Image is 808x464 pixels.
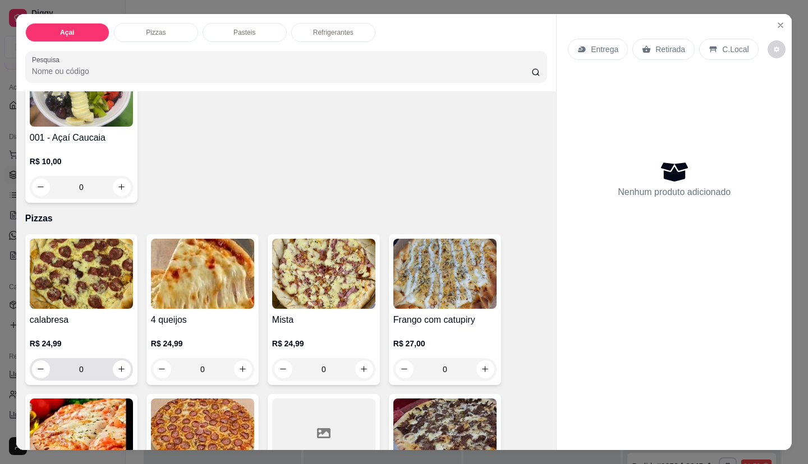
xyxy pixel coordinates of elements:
[272,338,375,349] p: R$ 24,99
[25,212,547,225] p: Pizzas
[146,28,166,37] p: Pizzas
[722,44,749,55] p: C.Local
[772,16,789,34] button: Close
[32,360,50,378] button: decrease-product-quantity
[151,338,254,349] p: R$ 24,99
[272,313,375,327] h4: Mista
[355,360,373,378] button: increase-product-quantity
[32,55,63,64] label: Pesquisa
[30,131,133,145] h4: 001 - Açaí Caucaia
[113,360,131,378] button: increase-product-quantity
[30,313,133,327] h4: calabresa
[393,239,497,309] img: product-image
[234,360,252,378] button: increase-product-quantity
[655,44,685,55] p: Retirada
[618,185,731,199] p: Nenhum produto adicionado
[30,239,133,309] img: product-image
[151,239,254,309] img: product-image
[32,66,532,77] input: Pesquisa
[60,28,74,37] p: Açaí
[272,239,375,309] img: product-image
[30,156,133,167] p: R$ 10,00
[393,338,497,349] p: R$ 27,00
[393,313,497,327] h4: Frango com catupiry
[30,338,133,349] p: R$ 24,99
[30,57,133,127] img: product-image
[233,28,255,37] p: Pasteis
[313,28,353,37] p: Refrigerantes
[768,40,786,58] button: decrease-product-quantity
[396,360,414,378] button: decrease-product-quantity
[476,360,494,378] button: increase-product-quantity
[591,44,618,55] p: Entrega
[274,360,292,378] button: decrease-product-quantity
[151,313,254,327] h4: 4 queijos
[153,360,171,378] button: decrease-product-quantity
